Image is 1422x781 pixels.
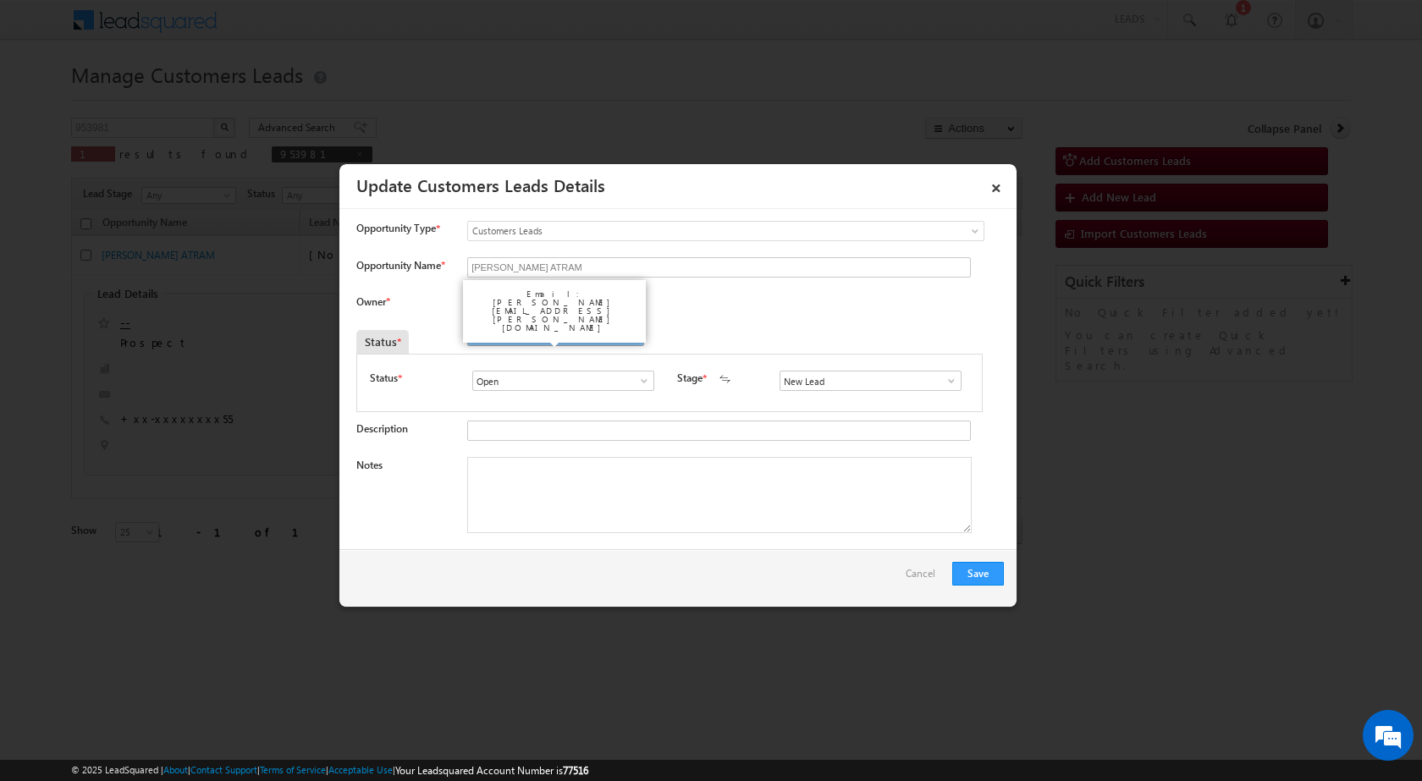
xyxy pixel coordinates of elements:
[629,372,650,389] a: Show All Items
[356,173,605,196] a: Update Customers Leads Details
[982,170,1011,200] a: ×
[356,259,444,272] label: Opportunity Name
[677,371,703,386] label: Stage
[470,285,639,336] div: Email: [PERSON_NAME][EMAIL_ADDRESS][PERSON_NAME][DOMAIN_NAME]
[356,221,436,236] span: Opportunity Type
[356,459,383,471] label: Notes
[190,764,257,775] a: Contact Support
[906,562,944,594] a: Cancel
[472,371,654,391] input: Type to Search
[356,295,389,308] label: Owner
[163,764,188,775] a: About
[780,371,962,391] input: Type to Search
[71,762,588,778] span: © 2025 LeadSquared | | | | |
[356,330,409,354] div: Status
[563,764,588,777] span: 77516
[328,764,393,775] a: Acceptable Use
[370,371,398,386] label: Status
[936,372,957,389] a: Show All Items
[468,223,915,239] span: Customers Leads
[260,764,326,775] a: Terms of Service
[467,221,984,241] a: Customers Leads
[952,562,1004,586] button: Save
[356,422,408,435] label: Description
[395,764,588,777] span: Your Leadsquared Account Number is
